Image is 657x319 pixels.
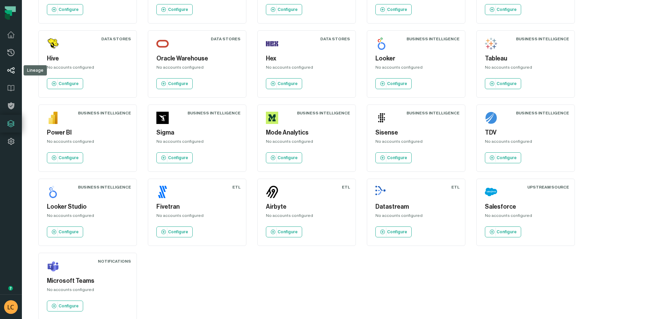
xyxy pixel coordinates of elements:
[485,152,521,163] a: Configure
[375,152,412,163] a: Configure
[516,110,569,116] div: Business Intelligence
[451,184,460,190] div: ETL
[156,202,238,211] h5: Fivetran
[156,4,193,15] a: Configure
[156,128,238,137] h5: Sigma
[47,54,128,63] h5: Hive
[47,4,83,15] a: Configure
[485,226,521,237] a: Configure
[266,186,278,198] img: Airbyte
[47,78,83,89] a: Configure
[387,155,407,161] p: Configure
[387,229,407,235] p: Configure
[320,36,350,42] div: Data Stores
[98,259,131,264] div: Notifications
[47,112,59,124] img: Power BI
[375,38,388,50] img: Looker
[47,202,128,211] h5: Looker Studio
[485,65,566,73] div: No accounts configured
[375,4,412,15] a: Configure
[168,229,188,235] p: Configure
[168,7,188,12] p: Configure
[485,202,566,211] h5: Salesforce
[387,7,407,12] p: Configure
[156,78,193,89] a: Configure
[266,65,347,73] div: No accounts configured
[47,226,83,237] a: Configure
[266,226,302,237] a: Configure
[188,110,241,116] div: Business Intelligence
[47,65,128,73] div: No accounts configured
[266,152,302,163] a: Configure
[375,128,457,137] h5: Sisense
[47,301,83,311] a: Configure
[297,110,350,116] div: Business Intelligence
[266,112,278,124] img: Mode Analytics
[47,128,128,137] h5: Power BI
[156,186,169,198] img: Fivetran
[59,81,79,86] p: Configure
[101,36,131,42] div: Data Stores
[342,184,350,190] div: ETL
[485,78,521,89] a: Configure
[59,303,79,309] p: Configure
[156,112,169,124] img: Sigma
[47,152,83,163] a: Configure
[497,7,517,12] p: Configure
[278,155,298,161] p: Configure
[266,202,347,211] h5: Airbyte
[485,38,497,50] img: Tableau
[156,226,193,237] a: Configure
[156,38,169,50] img: Oracle Warehouse
[407,36,460,42] div: Business Intelligence
[375,65,457,73] div: No accounts configured
[24,65,47,75] div: Lineage
[4,300,18,314] img: avatar of Luis Martinez Cruz
[168,81,188,86] p: Configure
[375,202,457,211] h5: Datastream
[266,4,302,15] a: Configure
[527,184,569,190] div: Upstream Source
[47,139,128,147] div: No accounts configured
[485,213,566,221] div: No accounts configured
[516,36,569,42] div: Business Intelligence
[485,186,497,198] img: Salesforce
[266,139,347,147] div: No accounts configured
[485,139,566,147] div: No accounts configured
[168,155,188,161] p: Configure
[47,287,128,295] div: No accounts configured
[497,155,517,161] p: Configure
[485,112,497,124] img: TDV
[156,139,238,147] div: No accounts configured
[156,213,238,221] div: No accounts configured
[497,81,517,86] p: Configure
[266,38,278,50] img: Hex
[375,213,457,221] div: No accounts configured
[78,184,131,190] div: Business Intelligence
[375,54,457,63] h5: Looker
[485,128,566,137] h5: TDV
[407,110,460,116] div: Business Intelligence
[387,81,407,86] p: Configure
[375,186,388,198] img: Datastream
[47,213,128,221] div: No accounts configured
[375,139,457,147] div: No accounts configured
[59,229,79,235] p: Configure
[8,285,14,291] div: Tooltip anchor
[47,276,128,286] h5: Microsoft Teams
[266,78,302,89] a: Configure
[266,54,347,63] h5: Hex
[47,260,59,272] img: Microsoft Teams
[78,110,131,116] div: Business Intelligence
[266,128,347,137] h5: Mode Analytics
[59,7,79,12] p: Configure
[375,226,412,237] a: Configure
[497,229,517,235] p: Configure
[156,65,238,73] div: No accounts configured
[278,81,298,86] p: Configure
[278,229,298,235] p: Configure
[47,38,59,50] img: Hive
[156,54,238,63] h5: Oracle Warehouse
[266,213,347,221] div: No accounts configured
[211,36,241,42] div: Data Stores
